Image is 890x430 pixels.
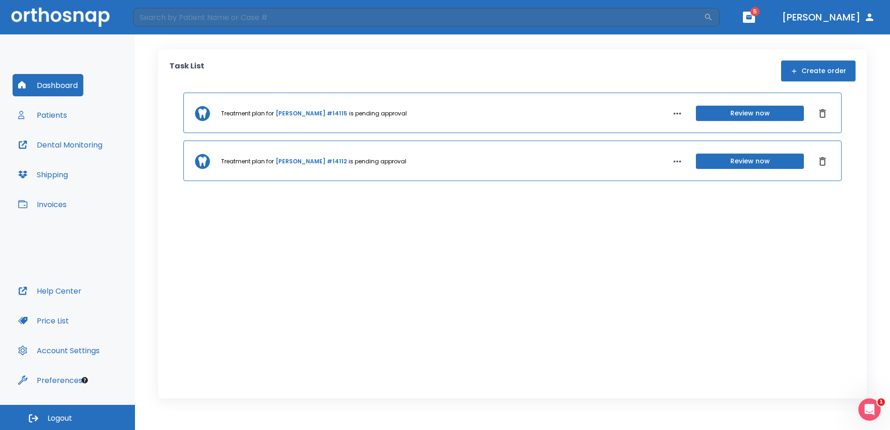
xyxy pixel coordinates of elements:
[13,309,74,332] button: Price List
[696,106,804,121] button: Review now
[815,154,830,169] button: Dismiss
[47,413,72,423] span: Logout
[276,109,347,118] a: [PERSON_NAME] #14115
[781,60,856,81] button: Create order
[169,60,204,81] p: Task List
[13,369,88,391] button: Preferences
[221,157,274,166] p: Treatment plan for
[133,8,704,27] input: Search by Patient Name or Case #
[349,109,407,118] p: is pending approval
[13,104,73,126] button: Patients
[13,134,108,156] button: Dental Monitoring
[696,154,804,169] button: Review now
[877,398,885,406] span: 1
[81,376,89,384] div: Tooltip anchor
[349,157,406,166] p: is pending approval
[778,9,879,26] button: [PERSON_NAME]
[750,7,760,16] span: 5
[221,109,274,118] p: Treatment plan for
[13,280,87,302] button: Help Center
[13,74,83,96] button: Dashboard
[13,339,105,362] button: Account Settings
[276,157,347,166] a: [PERSON_NAME] #14112
[13,193,72,215] button: Invoices
[858,398,881,421] iframe: Intercom live chat
[815,106,830,121] button: Dismiss
[11,7,110,27] img: Orthosnap
[13,163,74,186] button: Shipping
